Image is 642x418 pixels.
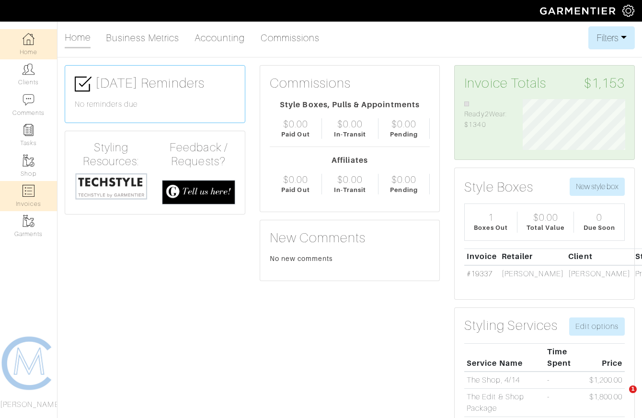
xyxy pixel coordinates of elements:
iframe: Intercom live chat [609,385,632,408]
img: feedback_requests-3821251ac2bd56c73c230f3229a5b25d6eb027adea667894f41107c140538ee0.png [162,180,235,204]
th: Time Spent [545,343,587,372]
td: - [545,389,587,417]
h3: Invoice Totals [464,75,625,91]
h3: [DATE] Reminders [75,75,235,92]
div: In-Transit [334,130,367,139]
div: In-Transit [334,185,367,194]
a: Business Metrics [106,28,179,47]
img: garments-icon-b7da505a4dc4fd61783c78ac3ca0ef83fa9d6f193b1c9dc38574b1d14d53ca28.png [23,155,34,167]
a: Edit options [569,317,625,336]
div: Affiliates [270,155,430,166]
a: Accounting [195,28,245,47]
div: 0 [596,212,602,223]
div: No new comments [270,254,430,263]
h3: Styling Services [464,317,558,334]
img: clients-icon-6bae9207a08558b7cb47a8932f037763ab4055f8c8b6bfacd5dc20c3e0201464.png [23,63,34,75]
span: 1 [629,385,637,393]
img: comment-icon-a0a6a9ef722e966f86d9cbdc48e553b5cf19dbc54f86b18d962a5391bc8f6eb6.png [23,94,34,106]
div: $0.00 [337,174,362,185]
a: Home [65,28,91,48]
td: The Shop, 4/14 [464,372,545,388]
div: Paid Out [281,130,310,139]
th: Service Name [464,343,545,372]
h4: Styling Resources: [75,141,148,169]
img: orders-icon-0abe47150d42831381b5fb84f609e132dff9fe21cb692f30cb5eec754e2cba89.png [23,185,34,197]
div: $0.00 [337,118,362,130]
div: 1 [488,212,494,223]
div: Paid Out [281,185,310,194]
div: Pending [390,130,417,139]
img: check-box-icon-36a4915ff3ba2bd8f6e4f29bc755bb66becd62c870f447fc0dd1365fcfddab58.png [75,76,92,92]
div: $0.00 [391,118,416,130]
th: Retailer [499,249,566,265]
td: $1,200.00 [587,372,625,388]
div: Boxes Out [474,223,507,232]
img: dashboard-icon-dbcd8f5a0b271acd01030246c82b418ddd0df26cd7fceb0bd07c9910d44c42f6.png [23,33,34,45]
th: Invoice [464,249,499,265]
th: Price [587,343,625,372]
h3: Style Boxes [464,179,533,195]
div: $0.00 [283,174,308,185]
span: $1,153 [584,75,625,91]
th: Client [566,249,633,265]
img: garments-icon-b7da505a4dc4fd61783c78ac3ca0ef83fa9d6f193b1c9dc38574b1d14d53ca28.png [23,215,34,227]
td: - [545,372,587,388]
img: reminder-icon-8004d30b9f0a5d33ae49ab947aed9ed385cf756f9e5892f1edd6e32f2345188e.png [23,124,34,136]
h3: Commissions [270,75,351,91]
li: Ready2Wear: $1340 [464,99,508,130]
div: $0.00 [283,118,308,130]
td: $1,800.00 [587,389,625,417]
div: Total Value [527,223,565,232]
a: #19337 [467,270,493,278]
h4: Feedback / Requests? [162,141,235,169]
div: Style Boxes, Pulls & Appointments [270,99,430,111]
td: [PERSON_NAME] [566,265,633,282]
div: Pending [390,185,417,194]
button: New style box [570,178,625,196]
div: $0.00 [391,174,416,185]
h6: No reminders due [75,100,235,109]
img: techstyle-93310999766a10050dc78ceb7f971a75838126fd19372ce40ba20cdf6a89b94b.png [75,172,148,200]
a: Commissions [261,28,320,47]
div: Due Soon [584,223,615,232]
button: Filters [588,26,635,49]
td: [PERSON_NAME] [499,265,566,282]
td: The Edit & Shop Package [464,389,545,417]
img: garmentier-logo-header-white-b43fb05a5012e4ada735d5af1a66efaba907eab6374d6393d1fbf88cb4ef424d.png [535,2,622,19]
h3: New Comments [270,230,430,246]
div: $0.00 [533,212,558,223]
img: gear-icon-white-bd11855cb880d31180b6d7d6211b90ccbf57a29d726f0c71d8c61bd08dd39cc2.png [622,5,634,17]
